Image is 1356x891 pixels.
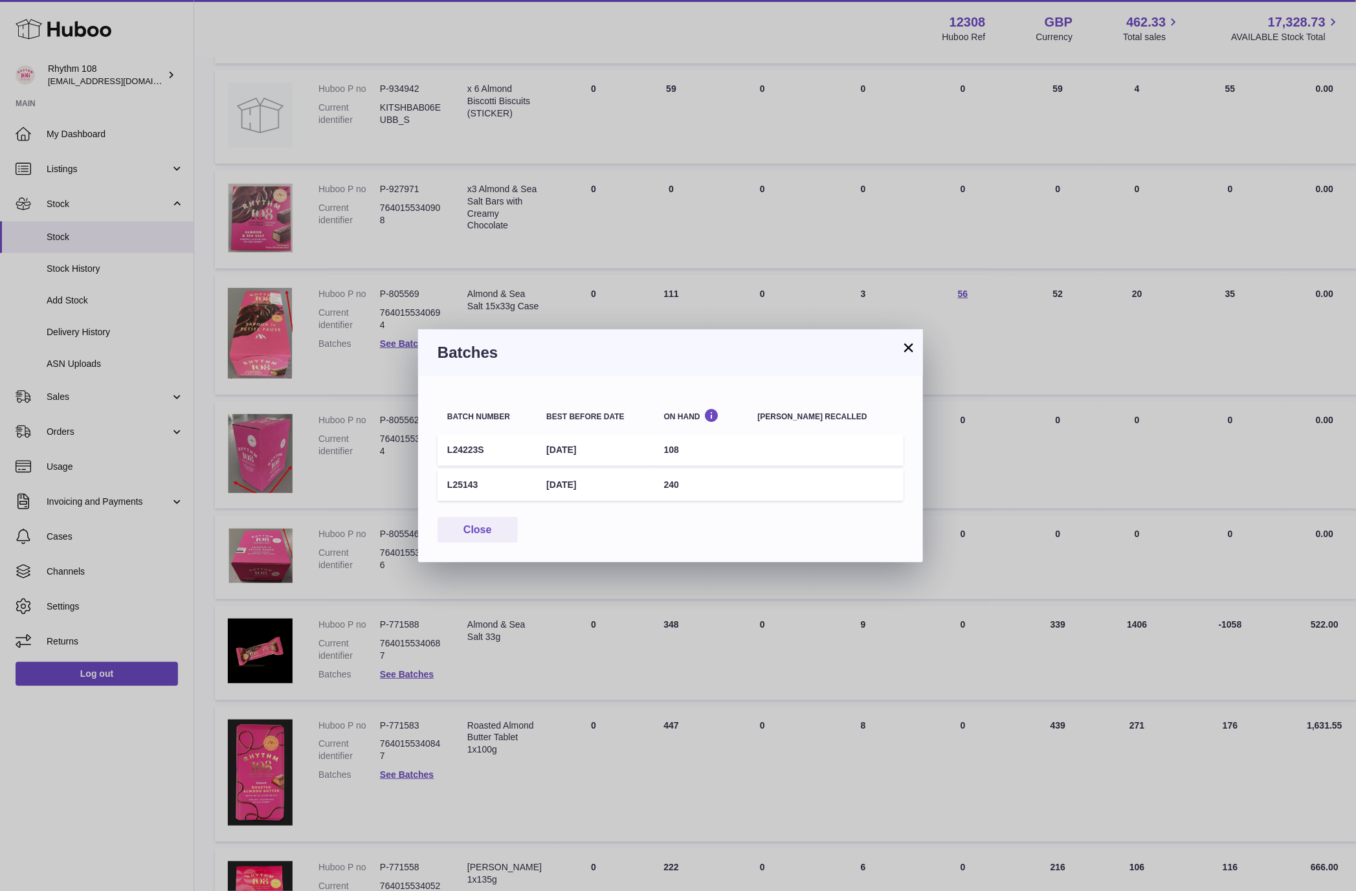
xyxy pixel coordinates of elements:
td: 240 [654,469,748,501]
div: [PERSON_NAME] recalled [758,413,894,421]
div: Batch number [447,413,527,421]
button: × [901,340,917,355]
td: [DATE] [537,434,654,466]
h3: Batches [438,342,904,363]
td: [DATE] [537,469,654,501]
td: L24223S [438,434,537,466]
button: Close [438,517,518,544]
div: Best before date [546,413,644,421]
td: 108 [654,434,748,466]
td: L25143 [438,469,537,501]
div: On Hand [664,408,739,421]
